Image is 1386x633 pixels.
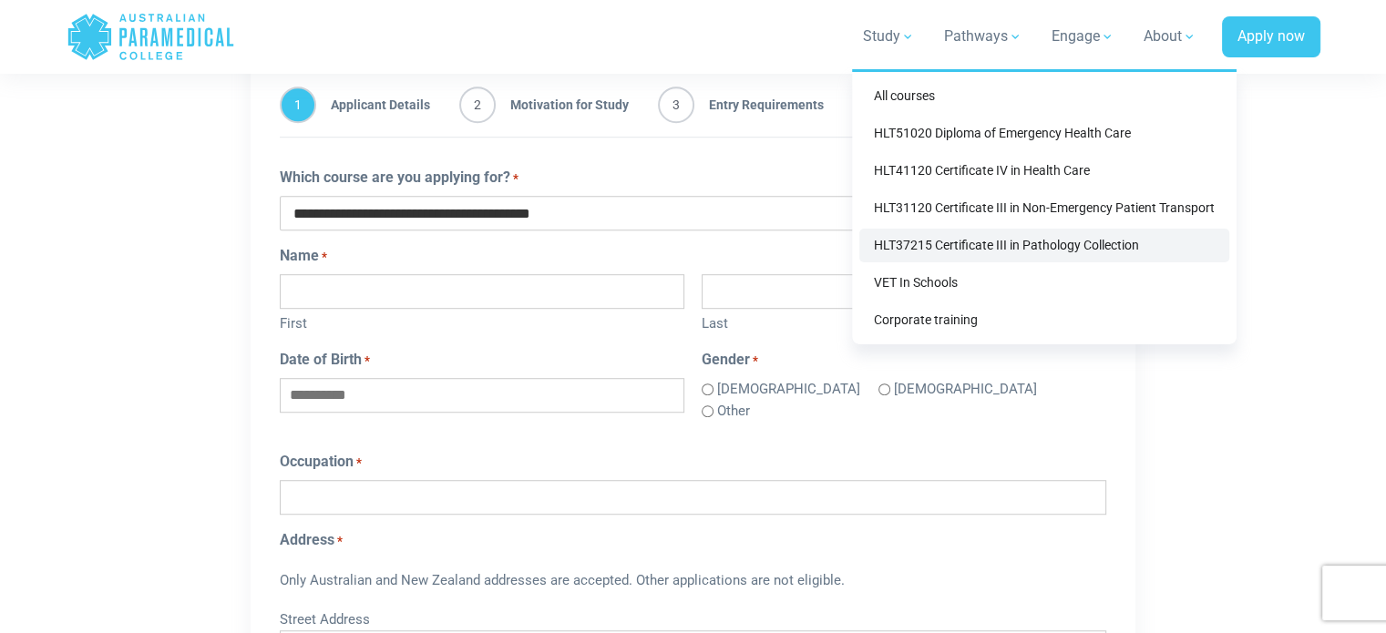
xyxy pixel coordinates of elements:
[280,605,1106,630] label: Street Address
[280,245,1106,267] legend: Name
[852,69,1237,344] div: Study
[280,167,518,189] label: Which course are you applying for?
[859,191,1229,225] a: HLT31120 Certificate III in Non-Emergency Patient Transport
[859,303,1229,337] a: Corporate training
[859,154,1229,188] a: HLT41120 Certificate IV in Health Care
[694,87,824,123] span: Entry Requirements
[280,349,370,371] label: Date of Birth
[1041,11,1125,62] a: Engage
[717,379,860,400] label: [DEMOGRAPHIC_DATA]
[67,7,235,66] a: Australian Paramedical College
[280,451,362,473] label: Occupation
[859,229,1229,262] a: HLT37215 Certificate III in Pathology Collection
[717,401,750,422] label: Other
[702,349,1106,371] legend: Gender
[859,117,1229,150] a: HLT51020 Diploma of Emergency Health Care
[852,11,926,62] a: Study
[280,87,316,123] span: 1
[496,87,629,123] span: Motivation for Study
[316,87,430,123] span: Applicant Details
[894,379,1037,400] label: [DEMOGRAPHIC_DATA]
[1222,16,1320,58] a: Apply now
[280,309,684,334] label: First
[859,79,1229,113] a: All courses
[1133,11,1207,62] a: About
[280,558,1106,606] div: Only Australian and New Zealand addresses are accepted. Other applications are not eligible.
[933,11,1033,62] a: Pathways
[280,529,1106,551] legend: Address
[658,87,694,123] span: 3
[859,266,1229,300] a: VET In Schools
[459,87,496,123] span: 2
[702,309,1106,334] label: Last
